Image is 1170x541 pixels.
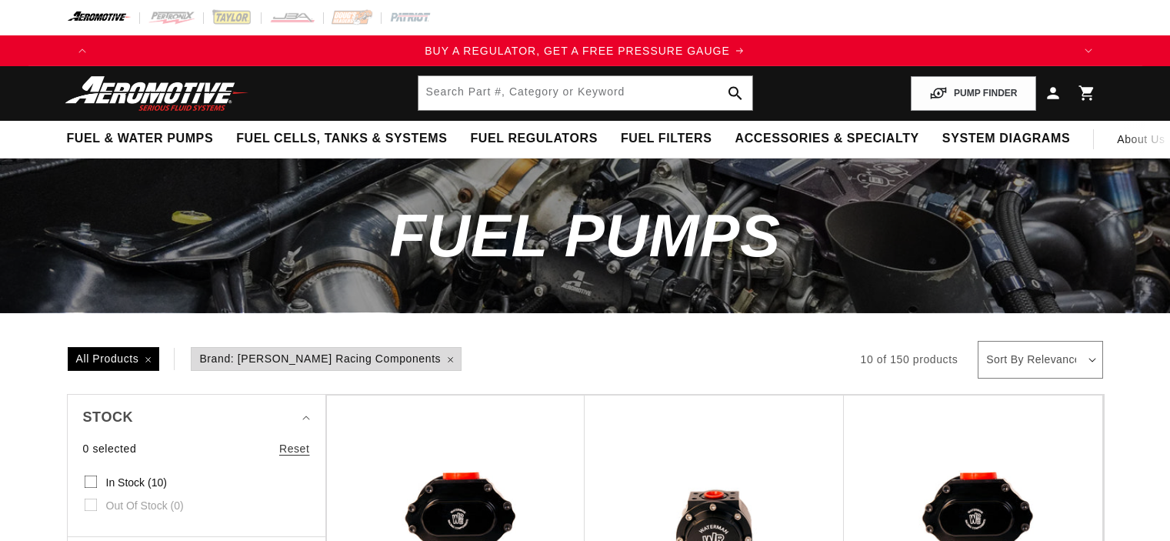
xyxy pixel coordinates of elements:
summary: System Diagrams [931,121,1082,157]
button: Translation missing: en.sections.announcements.previous_announcement [67,35,98,66]
span: All Products [68,348,159,371]
span: Fuel Filters [621,131,712,147]
summary: Fuel & Water Pumps [55,121,225,157]
span: System Diagrams [942,131,1070,147]
slideshow-component: Translation missing: en.sections.announcements.announcement_bar [28,35,1142,66]
span: Fuel Cells, Tanks & Systems [236,131,447,147]
span: Accessories & Specialty [735,131,919,147]
summary: Accessories & Specialty [724,121,931,157]
summary: Fuel Regulators [458,121,608,157]
summary: Stock (0 selected) [83,395,310,440]
span: Fuel Pumps [389,202,781,269]
a: Brand: [PERSON_NAME] Racing Components [190,348,462,371]
span: About Us [1117,133,1165,145]
span: Out of stock (0) [106,499,184,513]
summary: Fuel Filters [609,121,724,157]
span: 0 selected [83,440,137,457]
button: PUMP FINDER [911,76,1035,111]
button: search button [718,76,752,110]
summary: Fuel Cells, Tanks & Systems [225,121,458,157]
button: Translation missing: en.sections.announcements.next_announcement [1073,35,1104,66]
a: BUY A REGULATOR, GET A FREE PRESSURE GAUGE [98,42,1073,59]
span: BUY A REGULATOR, GET A FREE PRESSURE GAUGE [425,45,730,57]
div: Announcement [98,42,1073,59]
span: In stock (10) [106,476,167,489]
input: Search by Part Number, Category or Keyword [418,76,752,110]
a: Reset [279,440,310,457]
span: Fuel Regulators [470,131,597,147]
a: All Products [67,348,191,371]
span: Brand: [PERSON_NAME] Racing Components [192,348,461,371]
div: 1 of 4 [98,42,1073,59]
span: 10 of 150 products [861,353,958,366]
span: Stock [83,406,134,429]
span: Fuel & Water Pumps [67,131,214,147]
img: Aeromotive [61,75,253,112]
